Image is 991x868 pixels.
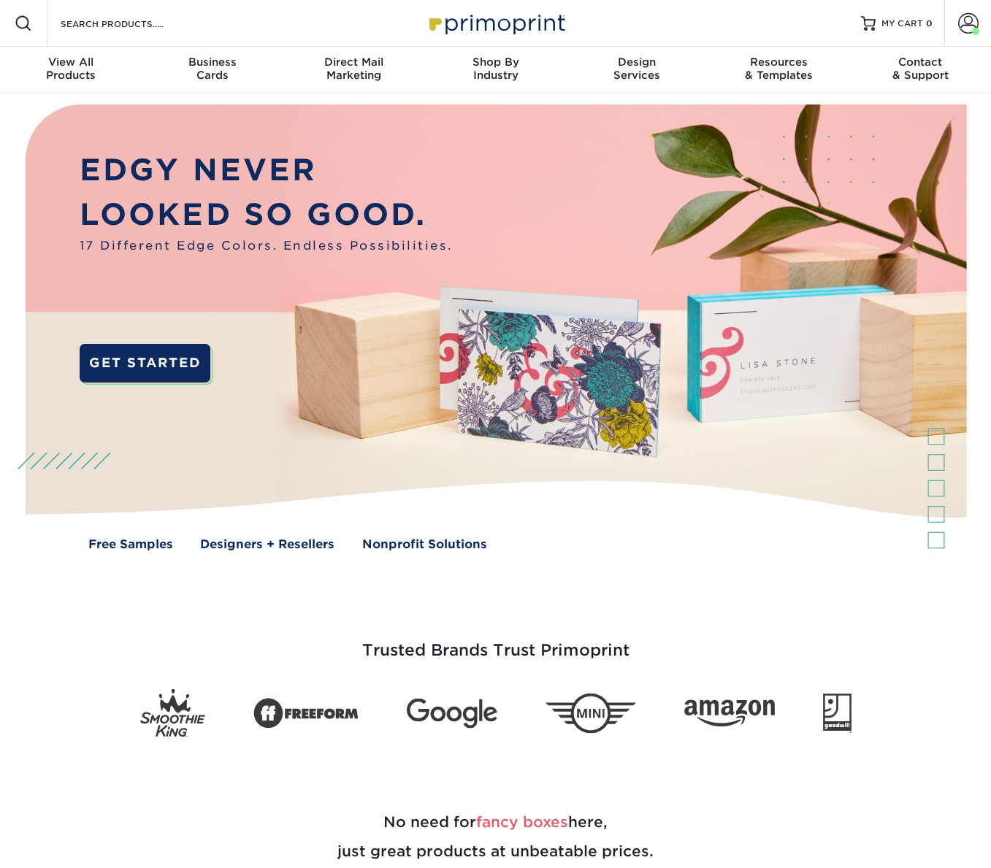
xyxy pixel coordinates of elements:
[142,47,283,93] a: BusinessCards
[80,192,453,237] p: LOOKED SO GOOD.
[476,813,568,831] span: fancy boxes
[142,55,283,69] span: Business
[708,47,849,93] a: Resources& Templates
[200,535,334,553] a: Designers + Resellers
[849,55,991,69] span: Contact
[283,55,425,69] span: Direct Mail
[69,606,923,677] h3: Trusted Brands Trust Primoprint
[849,55,991,82] div: & Support
[425,55,567,69] span: Shop By
[283,47,425,93] a: Direct MailMarketing
[253,690,359,737] img: Freeform
[823,694,852,733] img: Goodwill
[88,535,173,553] a: Free Samples
[362,535,487,553] a: Nonprofit Solutions
[708,55,849,82] div: & Templates
[80,147,453,192] p: EDGY NEVER
[566,47,708,93] a: DesignServices
[283,55,425,82] div: Marketing
[407,698,497,728] img: Google
[59,15,202,32] input: SEARCH PRODUCTS.....
[546,693,636,733] img: Mini
[849,47,991,93] a: Contact& Support
[140,689,205,738] img: Smoothie King
[80,237,453,254] span: 17 Different Edge Colors. Endless Possibilities.
[566,55,708,69] span: Design
[881,18,923,30] span: MY CART
[708,55,849,69] span: Resources
[425,55,567,82] div: Industry
[423,7,569,39] img: Primoprint
[926,18,933,28] span: 0
[142,55,283,82] div: Cards
[566,55,708,82] div: Services
[684,699,775,727] img: Amazon
[425,47,567,93] a: Shop ByIndustry
[80,344,211,383] a: GET STARTED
